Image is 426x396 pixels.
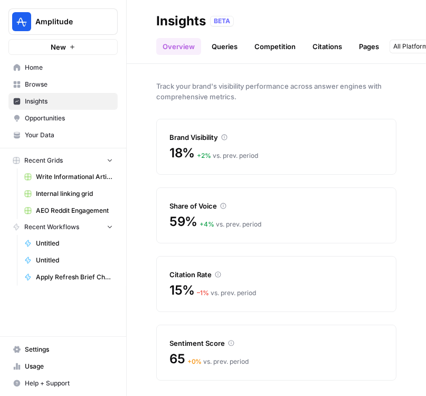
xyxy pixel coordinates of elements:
[36,206,113,215] span: AEO Reddit Engagement
[51,42,66,52] span: New
[25,114,113,123] span: Opportunities
[197,151,258,161] div: vs. prev. period
[20,269,118,286] a: Apply Refresh Brief Changes
[20,185,118,202] a: Internal linking grid
[25,130,113,140] span: Your Data
[197,289,209,297] span: – 1 %
[8,59,118,76] a: Home
[200,220,261,229] div: vs. prev. period
[8,375,118,392] button: Help + Support
[306,38,348,55] a: Citations
[169,145,195,162] span: 18%
[8,76,118,93] a: Browse
[169,201,383,211] div: Share of Voice
[20,235,118,252] a: Untitled
[36,256,113,265] span: Untitled
[25,379,113,388] span: Help + Support
[25,97,113,106] span: Insights
[8,39,118,55] button: New
[8,153,118,168] button: Recent Grids
[205,38,244,55] a: Queries
[36,239,113,248] span: Untitled
[353,38,385,55] a: Pages
[156,81,396,102] span: Track your brand's visibility performance across answer engines with comprehensive metrics.
[197,288,256,298] div: vs. prev. period
[8,219,118,235] button: Recent Workflows
[169,338,383,348] div: Sentiment Score
[25,345,113,354] span: Settings
[20,252,118,269] a: Untitled
[8,8,118,35] button: Workspace: Amplitude
[25,80,113,89] span: Browse
[8,93,118,110] a: Insights
[36,189,113,199] span: Internal linking grid
[36,272,113,282] span: Apply Refresh Brief Changes
[35,16,99,27] span: Amplitude
[8,127,118,144] a: Your Data
[24,156,63,165] span: Recent Grids
[8,341,118,358] a: Settings
[210,16,234,26] div: BETA
[25,63,113,72] span: Home
[24,222,79,232] span: Recent Workflows
[25,362,113,371] span: Usage
[12,12,31,31] img: Amplitude Logo
[169,132,383,143] div: Brand Visibility
[20,202,118,219] a: AEO Reddit Engagement
[8,110,118,127] a: Opportunities
[169,269,383,280] div: Citation Rate
[197,152,211,159] span: + 2 %
[248,38,302,55] a: Competition
[36,172,113,182] span: Write Informational Article
[187,357,249,366] div: vs. prev. period
[169,213,197,230] span: 59%
[169,351,185,367] span: 65
[169,282,195,299] span: 15%
[156,13,206,30] div: Insights
[8,358,118,375] a: Usage
[187,357,202,365] span: + 0 %
[20,168,118,185] a: Write Informational Article
[200,220,214,228] span: + 4 %
[156,38,201,55] a: Overview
